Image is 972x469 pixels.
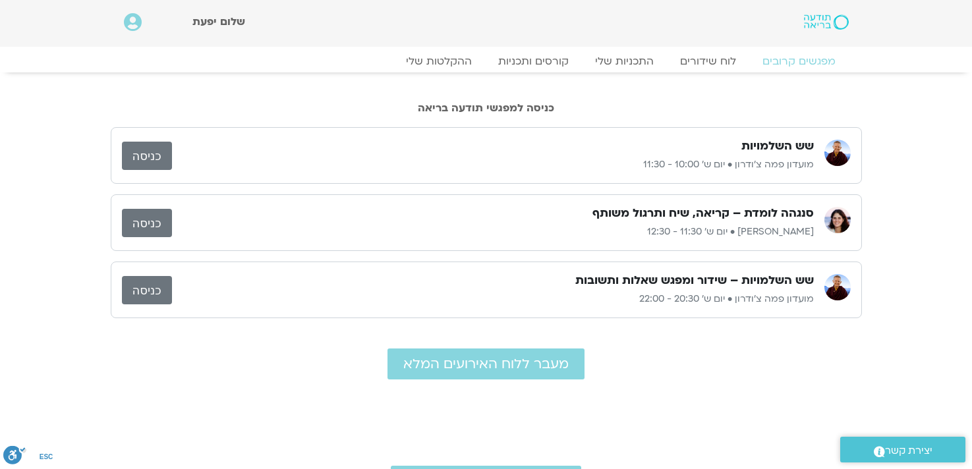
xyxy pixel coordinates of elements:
[124,55,849,68] nav: Menu
[403,356,569,372] span: מעבר ללוח האירועים המלא
[393,55,485,68] a: ההקלטות שלי
[192,14,245,29] span: שלום יפעת
[667,55,749,68] a: לוח שידורים
[122,209,172,237] a: כניסה
[749,55,849,68] a: מפגשים קרובים
[582,55,667,68] a: התכניות שלי
[741,138,814,154] h3: שש השלמויות
[485,55,582,68] a: קורסים ותכניות
[824,207,851,233] img: מיכל גורל
[172,291,814,307] p: מועדון פמה צ'ודרון • יום ש׳ 20:30 - 22:00
[122,276,172,304] a: כניסה
[885,442,932,460] span: יצירת קשר
[111,102,862,114] h2: כניסה למפגשי תודעה בריאה
[824,140,851,166] img: מועדון פמה צ'ודרון
[387,348,585,379] a: מעבר ללוח האירועים המלא
[840,437,965,462] a: יצירת קשר
[575,273,814,289] h3: שש השלמויות – שידור ומפגש שאלות ותשובות
[172,224,814,240] p: [PERSON_NAME] • יום ש׳ 11:30 - 12:30
[122,142,172,170] a: כניסה
[824,274,851,300] img: מועדון פמה צ'ודרון
[592,206,814,221] h3: סנגהה לומדת – קריאה, שיח ותרגול משותף
[172,157,814,173] p: מועדון פמה צ'ודרון • יום ש׳ 10:00 - 11:30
